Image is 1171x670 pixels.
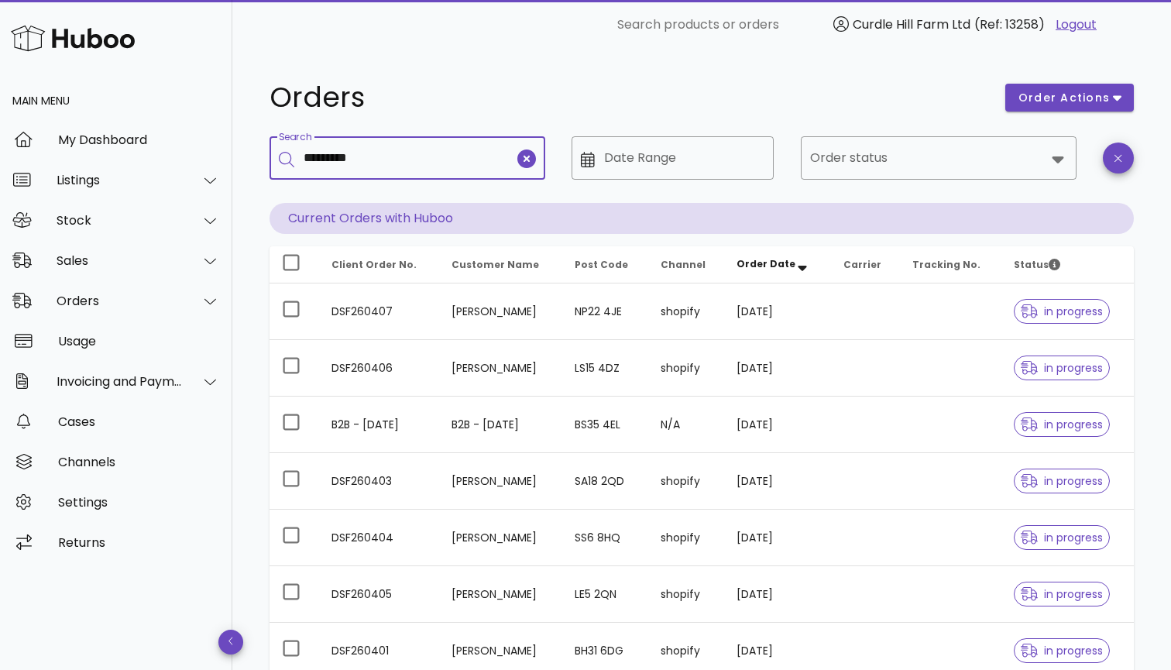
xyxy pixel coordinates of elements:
td: DSF260404 [319,510,439,566]
td: [DATE] [724,340,831,397]
td: [PERSON_NAME] [439,566,562,623]
span: in progress [1021,532,1103,543]
td: [DATE] [724,397,831,453]
div: Invoicing and Payments [57,374,183,389]
div: Settings [58,495,220,510]
span: Customer Name [452,258,539,271]
label: Search [279,132,311,143]
th: Post Code [562,246,648,283]
p: Current Orders with Huboo [270,203,1134,234]
div: Listings [57,173,183,187]
span: Tracking No. [912,258,980,271]
td: [PERSON_NAME] [439,510,562,566]
button: clear icon [517,149,536,168]
div: Usage [58,334,220,349]
td: [DATE] [724,453,831,510]
td: shopify [648,453,725,510]
span: Order Date [737,257,795,270]
td: LS15 4DZ [562,340,648,397]
td: NP22 4JE [562,283,648,340]
td: B2B - [DATE] [319,397,439,453]
span: Client Order No. [331,258,417,271]
span: order actions [1018,90,1111,106]
span: in progress [1021,589,1103,600]
td: SA18 2QD [562,453,648,510]
td: shopify [648,510,725,566]
div: Returns [58,535,220,550]
div: Order status [801,136,1077,180]
a: Logout [1056,15,1097,34]
h1: Orders [270,84,987,112]
td: [PERSON_NAME] [439,453,562,510]
td: B2B - [DATE] [439,397,562,453]
td: DSF260406 [319,340,439,397]
th: Carrier [831,246,900,283]
span: in progress [1021,306,1103,317]
span: Carrier [843,258,881,271]
th: Customer Name [439,246,562,283]
td: BS35 4EL [562,397,648,453]
div: Channels [58,455,220,469]
td: DSF260407 [319,283,439,340]
td: [DATE] [724,510,831,566]
td: DSF260405 [319,566,439,623]
td: shopify [648,566,725,623]
th: Tracking No. [900,246,1001,283]
span: Status [1014,258,1060,271]
td: N/A [648,397,725,453]
td: [PERSON_NAME] [439,283,562,340]
span: in progress [1021,419,1103,430]
span: Channel [661,258,706,271]
div: My Dashboard [58,132,220,147]
div: Stock [57,213,183,228]
span: Post Code [575,258,628,271]
span: in progress [1021,362,1103,373]
td: SS6 8HQ [562,510,648,566]
span: in progress [1021,645,1103,656]
span: in progress [1021,476,1103,486]
span: (Ref: 13258) [974,15,1045,33]
td: [PERSON_NAME] [439,340,562,397]
th: Status [1001,246,1134,283]
img: Huboo Logo [11,22,135,55]
td: [DATE] [724,283,831,340]
th: Channel [648,246,725,283]
button: order actions [1005,84,1134,112]
th: Order Date: Sorted descending. Activate to remove sorting. [724,246,831,283]
td: shopify [648,283,725,340]
div: Sales [57,253,183,268]
td: [DATE] [724,566,831,623]
div: Cases [58,414,220,429]
td: LE5 2QN [562,566,648,623]
th: Client Order No. [319,246,439,283]
div: Orders [57,294,183,308]
td: DSF260403 [319,453,439,510]
td: shopify [648,340,725,397]
span: Curdle Hill Farm Ltd [853,15,970,33]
